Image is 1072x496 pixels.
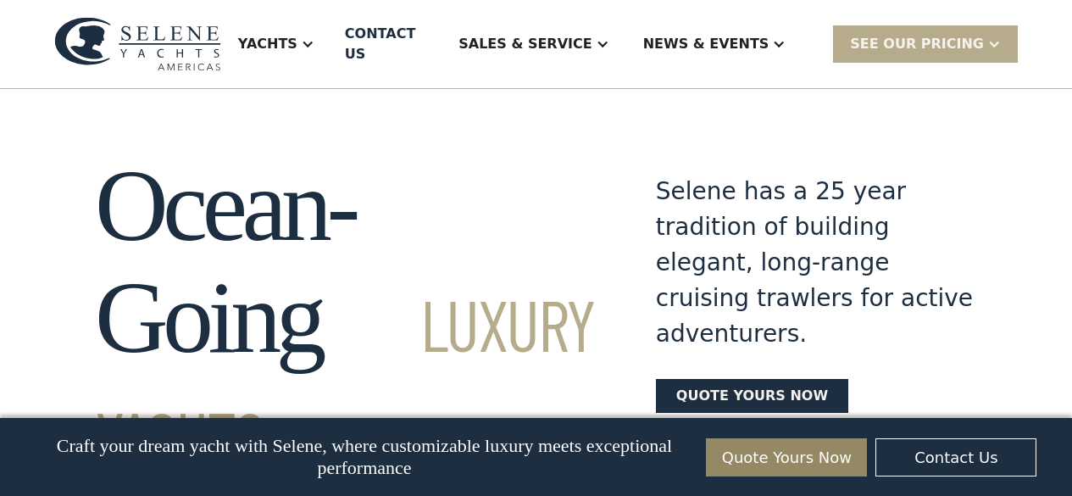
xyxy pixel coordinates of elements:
img: logo [54,17,221,71]
h1: Ocean-Going [95,150,595,486]
a: Contact Us [875,438,1036,476]
span: Luxury Yachts [95,281,595,478]
div: Sales & Service [458,34,592,54]
div: Sales & Service [442,10,625,78]
div: News & EVENTS [643,34,769,54]
div: Contact US [345,24,428,64]
a: Quote yours now [656,379,848,413]
p: Craft your dream yacht with Selene, where customizable luxury meets exceptional performance [36,435,694,479]
div: Selene has a 25 year tradition of building elegant, long-range cruising trawlers for active adven... [656,174,977,352]
div: SEE Our Pricing [833,25,1018,62]
div: Yachts [238,34,297,54]
div: News & EVENTS [626,10,803,78]
div: Yachts [221,10,331,78]
div: SEE Our Pricing [850,34,984,54]
a: Quote Yours Now [706,438,867,476]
